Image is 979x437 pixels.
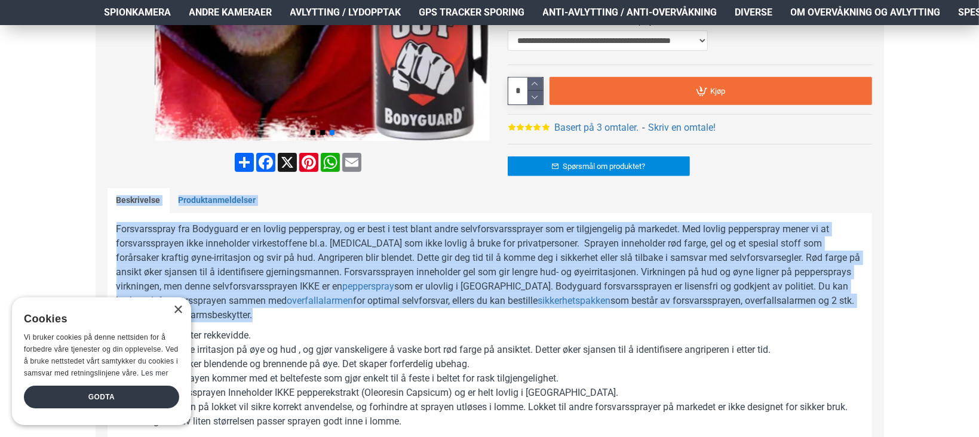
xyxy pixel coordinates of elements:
span: Avlytting / Lydopptak [290,5,401,20]
li: Gel gir lengre irritasjon på øye og hud , og gjør vanskeligere å vaske bort rød farge på ansiktet... [140,343,863,357]
span: Vi bruker cookies på denne nettsiden for å forbedre våre tjenester og din opplevelse. Ved å bruke... [24,333,179,377]
span: Anti-avlytting / Anti-overvåkning [543,5,717,20]
a: X [277,153,298,172]
a: Facebook [255,153,277,172]
span: GPS Tracker Sporing [419,5,525,20]
li: Stoffene virker blendende og brennende på øye. Det skaper forferdelig ubehag. [140,357,863,371]
span: Kjøp [710,87,725,95]
a: Share [234,153,255,172]
span: Andre kameraer [189,5,272,20]
div: Cookies [24,306,171,332]
li: Smart design på lokket vil sikre korrekt anvendelse, og forhindre at sprayen utløses i lomme. Lok... [140,400,863,414]
a: WhatsApp [320,153,341,172]
b: - [642,122,645,133]
a: Basert på 3 omtaler. [554,121,639,135]
div: Close [173,306,182,315]
a: pepperspray [343,279,395,294]
li: Forsvarssprayen kommer med et beltefeste som gjør enkelt til å feste i beltet for rask tilgjengel... [140,371,863,386]
span: Go to slide 3 [330,130,334,135]
span: Go to slide 1 [311,130,315,135]
li: Selvforsvarssprayen Inneholder IKKE pepperekstrakt (Oleoresin Capsicum) og er helt lovlig i [GEOG... [140,386,863,400]
li: Opp til 4 meter rekkevidde. [140,328,863,343]
a: Pinterest [298,153,320,172]
a: Email [341,153,363,172]
span: Om overvåkning og avlytting [791,5,941,20]
a: Les mer, opens a new window [141,369,168,377]
div: Godta [24,386,179,408]
a: Skriv en omtale! [648,121,716,135]
a: overfallalarmen [287,294,354,308]
a: Spørsmål om produktet? [508,156,690,176]
span: Spionkamera [105,5,171,20]
span: Go to slide 2 [320,130,325,135]
a: Beskrivelse [108,188,170,213]
li: På grunn av liten størrelsen passer sprayen godt inne i lomme. [140,414,863,429]
a: Produktanmeldelser [170,188,265,213]
a: sikkerhetspakken [538,294,611,308]
p: Forsvarsspray fra Bodyguard er en lovlig pepperspray, og er best i test blant andre selvforsvarss... [116,222,863,322]
span: Diverse [735,5,773,20]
